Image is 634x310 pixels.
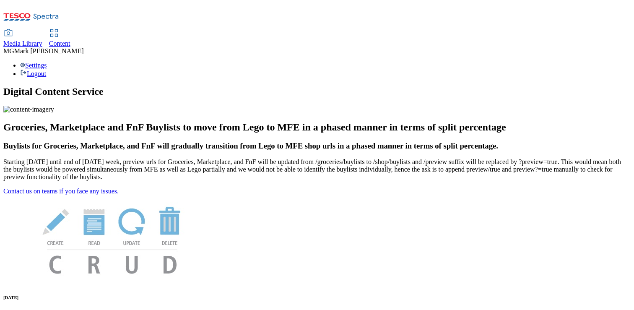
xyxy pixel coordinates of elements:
a: Settings [20,62,47,69]
span: MG [3,47,14,55]
span: Media Library [3,40,42,47]
a: Contact us on teams if you face any issues. [3,188,119,195]
a: Content [49,30,70,47]
h2: Groceries, Marketplace and FnF Buylists to move from Lego to MFE in a phased manner in terms of s... [3,122,631,133]
h6: [DATE] [3,295,631,300]
span: Mark [PERSON_NAME] [14,47,84,55]
a: Logout [20,70,46,77]
a: Media Library [3,30,42,47]
img: content-imagery [3,106,54,113]
img: News Image [3,195,221,283]
h1: Digital Content Service [3,86,631,97]
h3: Buylists for Groceries, Marketplace, and FnF will gradually transition from Lego to MFE shop urls... [3,141,631,151]
p: Starting [DATE] until end of [DATE] week, preview urls for Groceries, Marketplace, and FnF will b... [3,158,631,181]
span: Content [49,40,70,47]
